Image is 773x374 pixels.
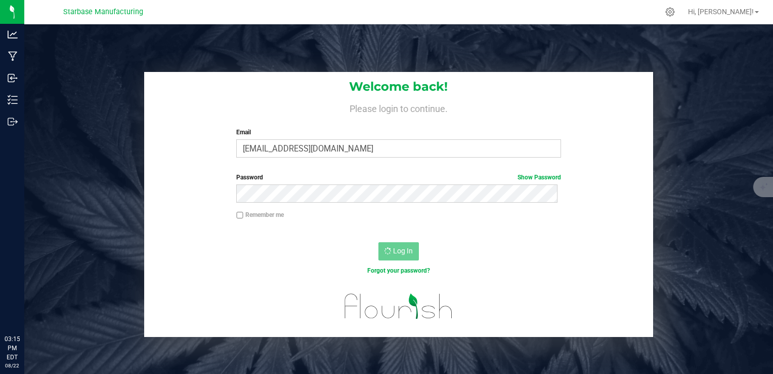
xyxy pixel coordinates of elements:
[144,101,654,114] h4: Please login to continue.
[378,242,419,260] button: Log In
[367,267,430,274] a: Forgot your password?
[8,73,18,83] inline-svg: Inbound
[688,8,754,16] span: Hi, [PERSON_NAME]!
[8,29,18,40] inline-svg: Analytics
[236,212,243,219] input: Remember me
[5,334,20,362] p: 03:15 PM EDT
[63,8,143,16] span: Starbase Manufacturing
[8,51,18,61] inline-svg: Manufacturing
[518,174,561,181] a: Show Password
[664,7,676,17] div: Manage settings
[393,247,413,255] span: Log In
[335,286,462,327] img: flourish_logo.svg
[8,117,18,127] inline-svg: Outbound
[144,80,654,93] h1: Welcome back!
[236,128,561,137] label: Email
[236,210,284,219] label: Remember me
[236,174,263,181] span: Password
[30,291,42,304] iframe: Resource center unread badge
[8,95,18,105] inline-svg: Inventory
[10,293,40,323] iframe: Resource center
[5,362,20,369] p: 08/22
